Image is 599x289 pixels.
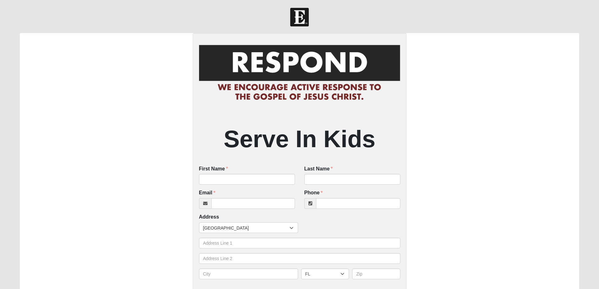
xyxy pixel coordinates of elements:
input: Zip [352,269,400,279]
label: Email [199,189,216,197]
label: Last Name [304,165,333,173]
label: Phone [304,189,323,197]
span: [GEOGRAPHIC_DATA] [203,223,290,233]
label: First Name [199,165,228,173]
img: RespondCardHeader.png [199,39,400,107]
input: Address Line 1 [199,238,400,248]
img: Church of Eleven22 Logo [290,8,309,26]
label: Address [199,214,219,221]
input: Address Line 2 [199,253,400,264]
h2: Serve In Kids [199,125,400,153]
input: City [199,269,298,279]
